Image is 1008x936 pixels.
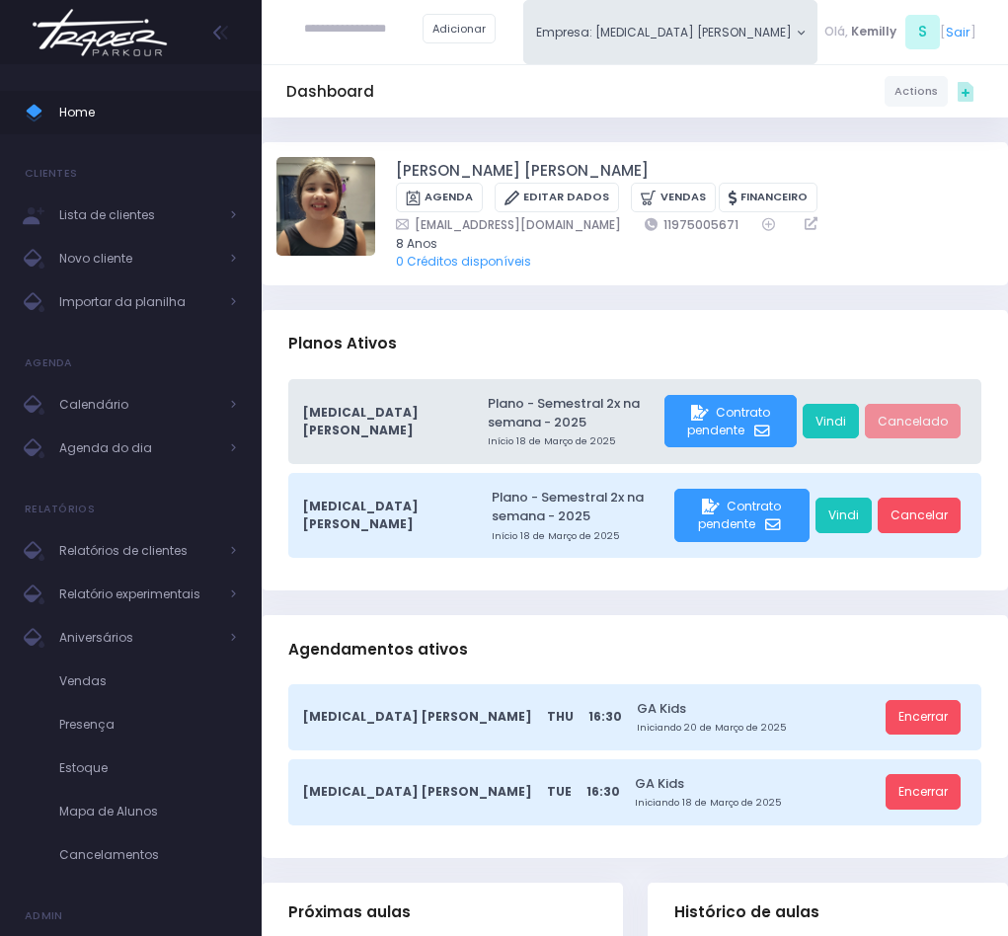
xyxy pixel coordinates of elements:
span: 16:30 [588,708,622,726]
a: Adicionar [423,14,496,43]
span: Novo cliente [59,246,217,272]
h3: Agendamentos ativos [288,621,468,678]
img: Heloisa Frederico Mota [276,157,375,256]
a: GA Kids [635,774,880,793]
span: [MEDICAL_DATA] [PERSON_NAME] [303,404,458,439]
a: Encerrar [886,774,961,810]
span: Calendário [59,392,217,418]
h3: Planos Ativos [288,316,397,373]
span: Olá, [824,23,848,40]
span: Tue [547,783,572,801]
div: [ ] [817,12,983,52]
span: Estoque [59,755,237,781]
a: Vendas [631,183,715,213]
h5: Dashboard [286,83,374,101]
small: Início 18 de Março de 2025 [488,434,659,448]
span: Contrato pendente [698,498,781,532]
span: Importar da planilha [59,289,217,315]
span: S [905,15,940,49]
span: [MEDICAL_DATA] [PERSON_NAME] [303,783,532,801]
a: [EMAIL_ADDRESS][DOMAIN_NAME] [396,215,621,234]
a: Vindi [815,498,872,533]
span: Mapa de Alunos [59,799,237,824]
span: Contrato pendente [687,404,770,438]
a: Vindi [803,404,859,439]
h4: Relatórios [25,490,95,529]
span: 8 Anos [396,235,969,253]
small: Iniciando 20 de Março de 2025 [637,721,880,735]
span: Relatório experimentais [59,582,217,607]
span: Vendas [59,668,237,694]
a: Plano - Semestral 2x na semana - 2025 [488,394,659,432]
a: Editar Dados [495,183,619,213]
span: Histórico de aulas [674,903,819,921]
a: Sair [946,23,970,41]
span: Lista de clientes [59,202,217,228]
a: Plano - Semestral 2x na semana - 2025 [492,488,668,526]
span: Presença [59,712,237,738]
span: Cancelamentos [59,842,237,868]
small: Início 18 de Março de 2025 [492,529,668,543]
span: 16:30 [586,783,620,801]
h4: Admin [25,897,63,936]
small: Iniciando 18 de Março de 2025 [635,796,880,810]
span: Home [59,100,237,125]
span: Agenda do dia [59,435,217,461]
a: Financeiro [719,183,817,213]
a: Cancelar [878,498,961,533]
a: [PERSON_NAME] [PERSON_NAME] [396,160,649,183]
span: Relatórios de clientes [59,538,217,564]
span: Thu [547,708,574,726]
a: 0 Créditos disponíveis [396,253,531,270]
a: 11975005671 [645,215,738,234]
a: Encerrar [886,700,961,736]
span: Aniversários [59,625,217,651]
span: [MEDICAL_DATA] [PERSON_NAME] [303,708,532,726]
span: Próximas aulas [288,903,411,921]
h4: Clientes [25,154,77,194]
a: Agenda [396,183,483,213]
h4: Agenda [25,344,73,383]
a: GA Kids [637,699,880,718]
span: [MEDICAL_DATA] [PERSON_NAME] [303,498,462,533]
a: Actions [885,76,948,106]
span: Kemilly [851,23,896,40]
